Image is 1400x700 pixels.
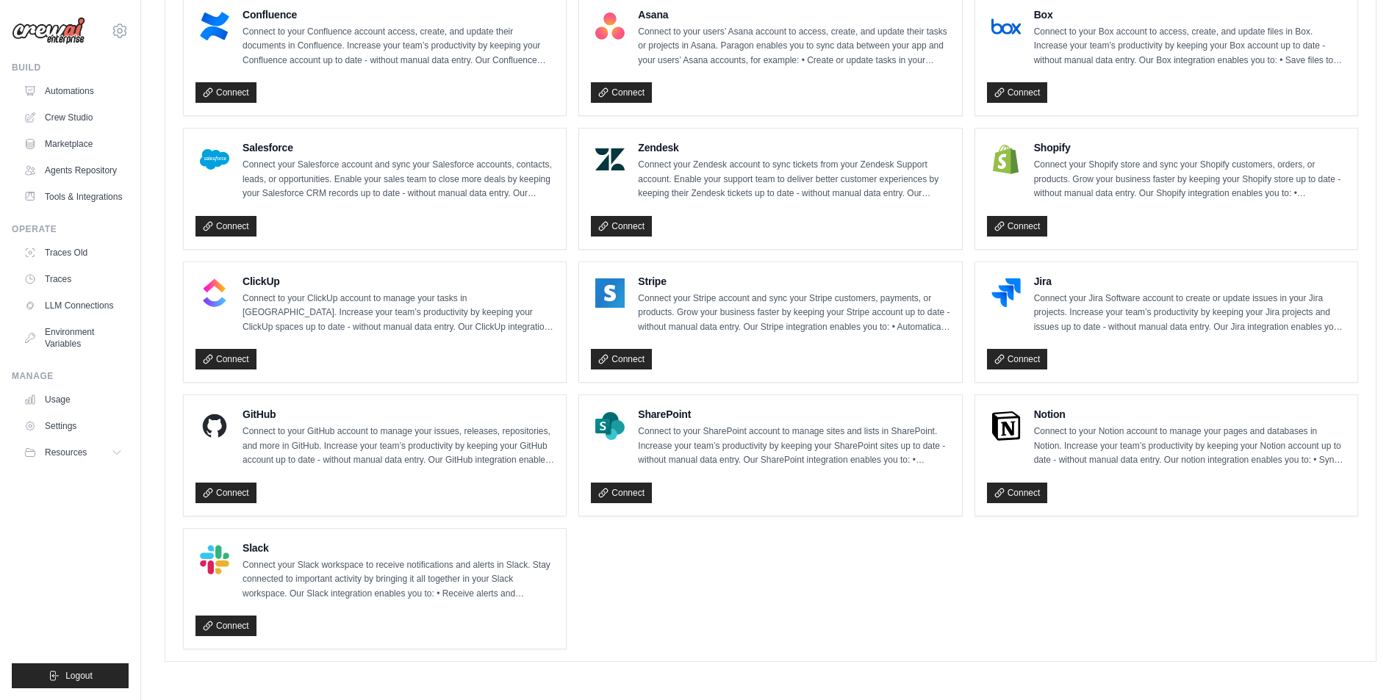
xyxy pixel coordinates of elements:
h4: Box [1034,7,1346,22]
p: Connect your Shopify store and sync your Shopify customers, orders, or products. Grow your busine... [1034,158,1346,201]
a: Agents Repository [18,159,129,182]
a: Automations [18,79,129,103]
h4: SharePoint [638,407,950,422]
a: Traces Old [18,241,129,264]
a: Connect [591,216,652,237]
img: Logo [12,17,85,45]
span: Resources [45,447,87,458]
a: Settings [18,414,129,438]
p: Connect to your GitHub account to manage your issues, releases, repositories, and more in GitHub.... [243,425,554,468]
span: Logout [65,670,93,682]
a: Environment Variables [18,320,129,356]
a: Connect [987,216,1048,237]
p: Connect to your ClickUp account to manage your tasks in [GEOGRAPHIC_DATA]. Increase your team’s p... [243,292,554,335]
img: SharePoint Logo [595,411,625,441]
h4: Asana [638,7,950,22]
h4: Shopify [1034,140,1346,155]
p: Connect to your SharePoint account to manage sites and lists in SharePoint. Increase your team’s ... [638,425,950,468]
a: Connect [591,483,652,503]
p: Connect to your Box account to access, create, and update files in Box. Increase your team’s prod... [1034,25,1346,68]
p: Connect to your users’ Asana account to access, create, and update their tasks or projects in Asa... [638,25,950,68]
a: Connect [195,216,256,237]
iframe: Chat Widget [1327,629,1400,700]
p: Connect to your Notion account to manage your pages and databases in Notion. Increase your team’s... [1034,425,1346,468]
h4: Slack [243,541,554,555]
button: Logout [12,663,129,688]
a: Traces [18,267,129,291]
a: Crew Studio [18,106,129,129]
a: LLM Connections [18,294,129,317]
a: Connect [195,82,256,103]
a: Marketplace [18,132,129,156]
img: GitHub Logo [200,411,229,441]
h4: Salesforce [243,140,554,155]
img: Slack Logo [200,545,229,574]
img: Jira Logo [991,278,1021,308]
h4: GitHub [243,407,554,422]
a: Connect [195,483,256,503]
a: Connect [195,616,256,636]
img: Shopify Logo [991,145,1021,174]
a: Usage [18,388,129,411]
h4: Confluence [243,7,554,22]
a: Connect [987,483,1048,503]
img: Asana Logo [595,12,625,41]
a: Connect [195,349,256,369]
img: Stripe Logo [595,278,625,308]
a: Tools & Integrations [18,185,129,209]
img: Notion Logo [991,411,1021,441]
a: Connect [987,349,1048,369]
img: ClickUp Logo [200,278,229,308]
img: Confluence Logo [200,12,229,41]
a: Connect [591,82,652,103]
p: Connect to your Confluence account access, create, and update their documents in Confluence. Incr... [243,25,554,68]
a: Connect [591,349,652,369]
h4: Zendesk [638,140,950,155]
p: Connect your Jira Software account to create or update issues in your Jira projects. Increase you... [1034,292,1346,335]
div: Build [12,62,129,73]
button: Resources [18,441,129,464]
p: Connect your Zendesk account to sync tickets from your Zendesk Support account. Enable your suppo... [638,158,950,201]
p: Connect your Stripe account and sync your Stripe customers, payments, or products. Grow your busi... [638,292,950,335]
img: Box Logo [991,12,1021,41]
h4: Jira [1034,274,1346,289]
a: Connect [987,82,1048,103]
h4: ClickUp [243,274,554,289]
img: Salesforce Logo [200,145,229,174]
p: Connect your Salesforce account and sync your Salesforce accounts, contacts, leads, or opportunit... [243,158,554,201]
div: Operate [12,223,129,235]
img: Zendesk Logo [595,145,625,174]
h4: Notion [1034,407,1346,422]
p: Connect your Slack workspace to receive notifications and alerts in Slack. Stay connected to impo... [243,558,554,602]
div: Manage [12,370,129,382]
h4: Stripe [638,274,950,289]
